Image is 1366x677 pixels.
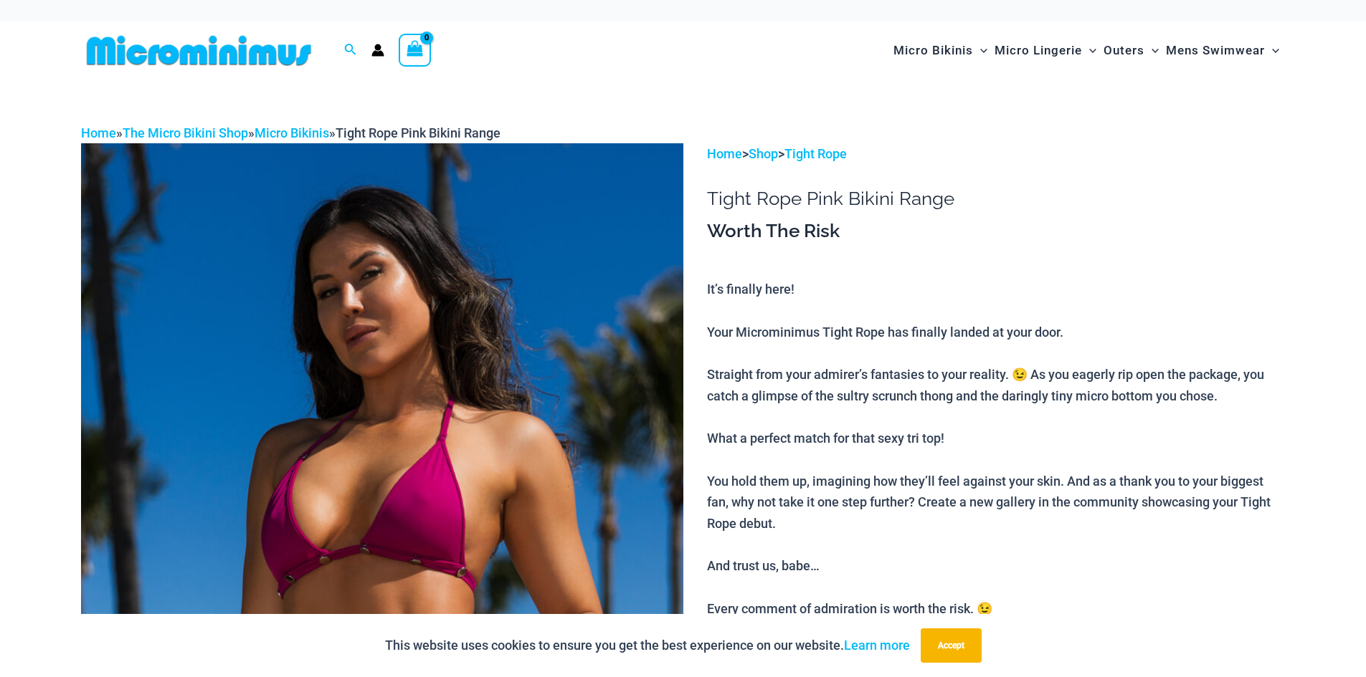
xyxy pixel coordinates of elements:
[707,188,1285,210] h1: Tight Rope Pink Bikini Range
[1100,29,1162,72] a: OutersMenu ToggleMenu Toggle
[707,143,1285,165] p: > >
[1162,29,1283,72] a: Mens SwimwearMenu ToggleMenu Toggle
[371,44,384,57] a: Account icon link
[749,146,778,161] a: Shop
[707,279,1285,619] p: It’s finally here! Your Microminimus Tight Rope has finally landed at your door. Straight from yo...
[893,32,973,69] span: Micro Bikinis
[707,219,1285,244] h3: Worth The Risk
[1082,32,1096,69] span: Menu Toggle
[844,638,910,653] a: Learn more
[344,42,357,59] a: Search icon link
[255,125,329,140] a: Micro Bikinis
[707,146,742,161] a: Home
[336,125,501,140] span: Tight Rope Pink Bikini Range
[921,628,982,663] button: Accept
[991,29,1100,72] a: Micro LingerieMenu ToggleMenu Toggle
[399,34,432,67] a: View Shopping Cart, empty
[1104,32,1144,69] span: Outers
[888,27,1286,75] nav: Site Navigation
[123,125,248,140] a: The Micro Bikini Shop
[784,146,847,161] a: Tight Rope
[385,635,910,656] p: This website uses cookies to ensure you get the best experience on our website.
[1166,32,1265,69] span: Mens Swimwear
[1144,32,1159,69] span: Menu Toggle
[81,125,501,140] span: » » »
[81,125,116,140] a: Home
[1265,32,1279,69] span: Menu Toggle
[81,34,317,67] img: MM SHOP LOGO FLAT
[995,32,1082,69] span: Micro Lingerie
[890,29,991,72] a: Micro BikinisMenu ToggleMenu Toggle
[973,32,987,69] span: Menu Toggle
